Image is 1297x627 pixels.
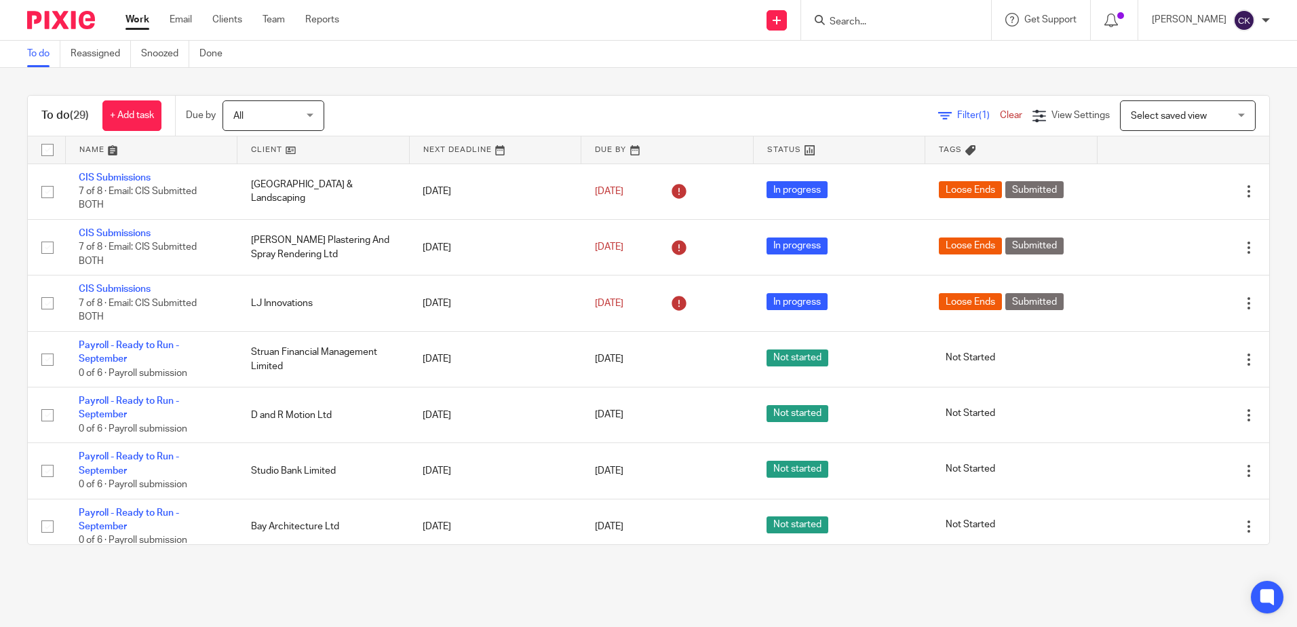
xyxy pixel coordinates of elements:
td: [DATE] [409,443,581,499]
td: [DATE] [409,499,581,554]
span: (29) [70,110,89,121]
td: [DATE] [409,387,581,443]
span: Submitted [1005,293,1064,310]
span: In progress [767,181,828,198]
td: D and R Motion Ltd [237,387,410,443]
input: Search [828,16,950,28]
a: Clear [1000,111,1022,120]
span: Loose Ends [939,181,1002,198]
span: 0 of 6 · Payroll submission [79,368,187,378]
span: Loose Ends [939,293,1002,310]
p: Due by [186,109,216,122]
span: (1) [979,111,990,120]
span: In progress [767,237,828,254]
span: 0 of 6 · Payroll submission [79,424,187,434]
span: 0 of 6 · Payroll submission [79,480,187,489]
p: [PERSON_NAME] [1152,13,1226,26]
a: Reports [305,13,339,26]
td: [DATE] [409,164,581,219]
span: Not started [767,461,828,478]
td: [PERSON_NAME] Plastering And Spray Rendering Ltd [237,219,410,275]
a: CIS Submissions [79,173,151,183]
a: To do [27,41,60,67]
a: Clients [212,13,242,26]
span: Not started [767,516,828,533]
h1: To do [41,109,89,123]
span: Submitted [1005,181,1064,198]
span: [DATE] [595,187,623,196]
a: Payroll - Ready to Run - September [79,508,179,531]
a: Payroll - Ready to Run - September [79,396,179,419]
td: Bay Architecture Ltd [237,499,410,554]
span: All [233,111,244,121]
span: 7 of 8 · Email: CIS Submitted BOTH [79,299,197,322]
img: Pixie [27,11,95,29]
span: [DATE] [595,299,623,308]
a: Payroll - Ready to Run - September [79,341,179,364]
span: 7 of 8 · Email: CIS Submitted BOTH [79,187,197,210]
span: Filter [957,111,1000,120]
a: Payroll - Ready to Run - September [79,452,179,475]
span: Not started [767,405,828,422]
span: Tags [939,146,962,153]
span: Not Started [939,349,1002,366]
span: [DATE] [595,243,623,252]
a: CIS Submissions [79,284,151,294]
span: [DATE] [595,522,623,531]
span: Select saved view [1131,111,1207,121]
a: Work [125,13,149,26]
span: [DATE] [595,466,623,476]
a: Snoozed [141,41,189,67]
td: Studio Bank Limited [237,443,410,499]
span: 7 of 8 · Email: CIS Submitted BOTH [79,243,197,267]
span: [DATE] [595,354,623,364]
span: In progress [767,293,828,310]
span: Submitted [1005,237,1064,254]
img: svg%3E [1233,9,1255,31]
span: Not Started [939,461,1002,478]
a: Done [199,41,233,67]
span: [DATE] [595,411,623,420]
a: Reassigned [71,41,131,67]
span: 0 of 6 · Payroll submission [79,535,187,545]
span: Loose Ends [939,237,1002,254]
td: [GEOGRAPHIC_DATA] & Landscaping [237,164,410,219]
a: CIS Submissions [79,229,151,238]
span: Not Started [939,405,1002,422]
span: Get Support [1024,15,1077,24]
span: View Settings [1051,111,1110,120]
td: Struan Financial Management Limited [237,331,410,387]
span: Not started [767,349,828,366]
td: [DATE] [409,275,581,331]
td: [DATE] [409,219,581,275]
td: LJ Innovations [237,275,410,331]
a: Team [263,13,285,26]
td: [DATE] [409,331,581,387]
a: + Add task [102,100,161,131]
a: Email [170,13,192,26]
span: Not Started [939,516,1002,533]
